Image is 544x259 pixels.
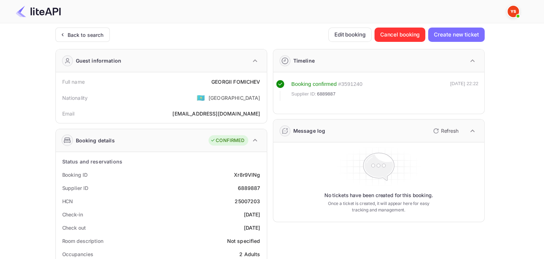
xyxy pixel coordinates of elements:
[62,250,93,258] div: Occupancies
[244,211,260,218] div: [DATE]
[450,80,479,101] div: [DATE] 22:22
[237,184,260,192] div: 6889887
[62,110,75,117] div: Email
[291,91,317,98] span: Supplier ID:
[62,237,103,245] div: Room description
[291,80,337,88] div: Booking confirmed
[441,127,459,135] p: Refresh
[374,28,426,42] button: Cancel booking
[429,125,461,137] button: Refresh
[68,31,104,39] div: Back to search
[324,192,433,199] p: No tickets have been created for this booking.
[234,171,260,179] div: Xr8r9VlNg
[244,224,260,231] div: [DATE]
[197,91,205,104] span: United States
[328,28,372,42] button: Edit booking
[209,94,260,102] div: [GEOGRAPHIC_DATA]
[235,197,260,205] div: 25007203
[62,78,85,85] div: Full name
[338,80,362,88] div: # 3591240
[62,94,88,102] div: Nationality
[62,197,73,205] div: HCN
[317,91,335,98] span: 6889887
[239,250,260,258] div: 2 Adults
[76,137,115,144] div: Booking details
[62,224,86,231] div: Check out
[16,6,61,17] img: LiteAPI Logo
[62,158,122,165] div: Status and reservations
[508,6,519,17] img: Yandex Support
[227,237,260,245] div: Not specified
[172,110,260,117] div: [EMAIL_ADDRESS][DOMAIN_NAME]
[211,78,260,85] div: GEORGII FOMICHEV
[428,28,484,42] button: Create new ticket
[322,200,435,213] p: Once a ticket is created, it will appear here for easy tracking and management.
[293,57,315,64] div: Timeline
[76,57,122,64] div: Guest information
[293,127,325,135] div: Message log
[62,211,83,218] div: Check-in
[62,184,88,192] div: Supplier ID
[62,171,88,179] div: Booking ID
[210,137,244,144] div: CONFIRMED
